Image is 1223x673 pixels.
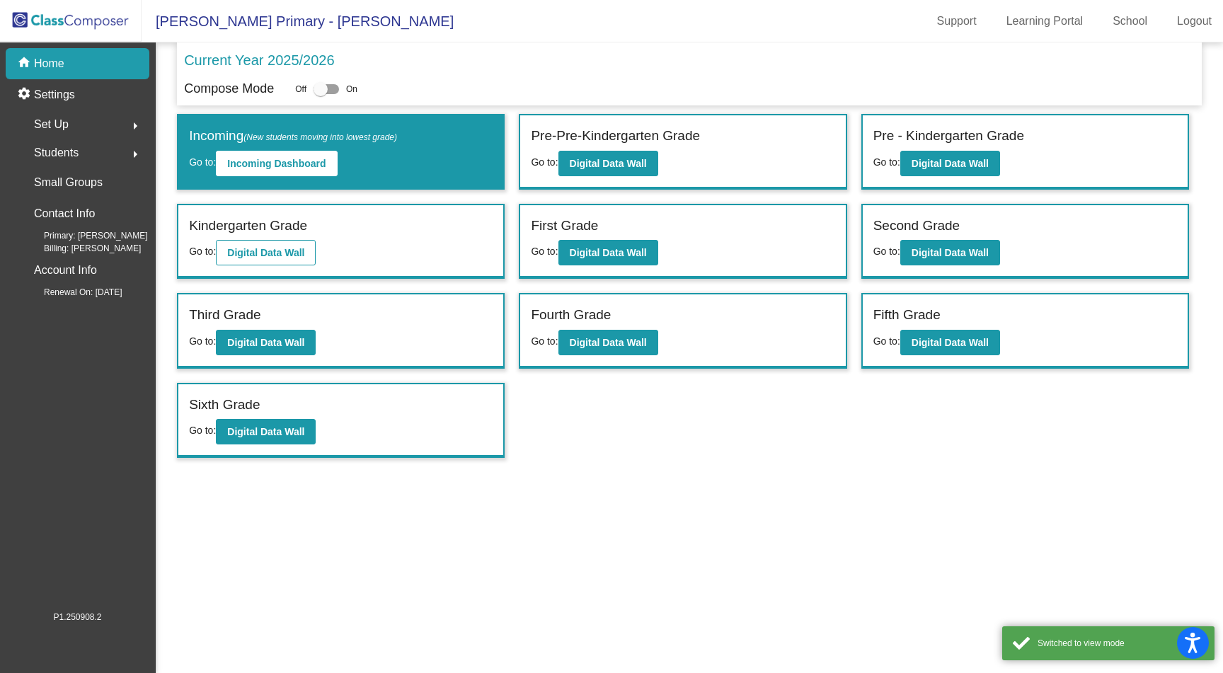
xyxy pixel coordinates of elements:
label: Fourth Grade [531,305,611,326]
label: Third Grade [189,305,260,326]
a: School [1101,10,1159,33]
mat-icon: home [17,55,34,72]
span: Go to: [873,335,900,347]
p: Settings [34,86,75,103]
button: Digital Data Wall [900,330,1000,355]
button: Incoming Dashboard [216,151,337,176]
b: Digital Data Wall [227,426,304,437]
span: Go to: [531,156,558,168]
a: Logout [1166,10,1223,33]
span: Go to: [873,246,900,257]
span: On [346,83,357,96]
mat-icon: settings [17,86,34,103]
label: Sixth Grade [189,395,260,415]
button: Digital Data Wall [900,240,1000,265]
span: Primary: [PERSON_NAME] [21,229,148,242]
span: Go to: [531,335,558,347]
span: Go to: [189,246,216,257]
label: Pre-Pre-Kindergarten Grade [531,126,700,146]
p: Home [34,55,64,72]
label: First Grade [531,216,598,236]
mat-icon: arrow_right [127,117,144,134]
a: Learning Portal [995,10,1095,33]
span: Renewal On: [DATE] [21,286,122,299]
span: Set Up [34,115,69,134]
div: Switched to view mode [1038,637,1204,650]
button: Digital Data Wall [216,419,316,444]
b: Digital Data Wall [912,247,989,258]
button: Digital Data Wall [216,240,316,265]
b: Digital Data Wall [570,337,647,348]
b: Digital Data Wall [227,247,304,258]
b: Digital Data Wall [912,158,989,169]
p: Compose Mode [184,79,274,98]
button: Digital Data Wall [216,330,316,355]
span: Students [34,143,79,163]
span: Billing: [PERSON_NAME] [21,242,141,255]
b: Incoming Dashboard [227,158,326,169]
span: Go to: [531,246,558,257]
label: Pre - Kindergarten Grade [873,126,1024,146]
b: Digital Data Wall [570,247,647,258]
button: Digital Data Wall [558,330,658,355]
label: Fifth Grade [873,305,941,326]
span: Off [295,83,306,96]
span: Go to: [189,335,216,347]
b: Digital Data Wall [227,337,304,348]
b: Digital Data Wall [912,337,989,348]
b: Digital Data Wall [570,158,647,169]
span: Go to: [189,156,216,168]
p: Current Year 2025/2026 [184,50,334,71]
p: Account Info [34,260,97,280]
label: Second Grade [873,216,960,236]
p: Contact Info [34,204,95,224]
span: [PERSON_NAME] Primary - [PERSON_NAME] [142,10,454,33]
button: Digital Data Wall [900,151,1000,176]
span: Go to: [189,425,216,436]
span: (New students moving into lowest grade) [243,132,397,142]
label: Kindergarten Grade [189,216,307,236]
label: Incoming [189,126,397,146]
p: Small Groups [34,173,103,192]
span: Go to: [873,156,900,168]
mat-icon: arrow_right [127,146,144,163]
a: Support [926,10,988,33]
button: Digital Data Wall [558,151,658,176]
button: Digital Data Wall [558,240,658,265]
